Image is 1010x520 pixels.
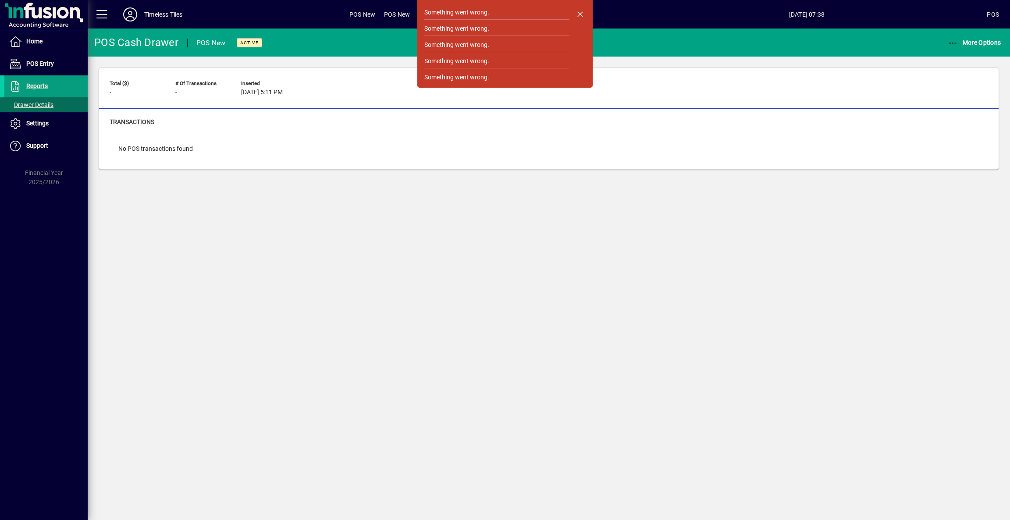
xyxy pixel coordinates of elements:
div: Something went wrong. [424,57,489,66]
span: POS New [349,7,375,21]
span: More Options [948,39,1001,46]
span: Support [26,142,48,149]
a: Support [4,135,88,157]
span: Settings [26,120,49,127]
div: Something went wrong. [424,73,489,82]
span: POS New [384,7,410,21]
div: Something went wrong. [424,40,489,50]
span: # of Transactions [175,81,228,86]
span: Inserted [241,81,294,86]
a: Home [4,31,88,53]
div: Something went wrong. [424,24,489,33]
span: Reports [26,82,48,89]
div: Timeless Tiles [144,7,182,21]
span: [DATE] 07:38 [627,7,987,21]
button: Profile [116,7,144,22]
span: - [175,89,177,96]
span: Total ($) [110,81,162,86]
button: More Options [946,35,1003,50]
span: Transactions [110,118,154,125]
a: Settings [4,113,88,135]
span: Active [240,40,259,46]
div: No POS transactions found [110,135,202,162]
span: [DATE] 5:11 PM [241,89,283,96]
div: POS New [196,36,226,50]
a: Drawer Details [4,97,88,112]
div: POS Cash Drawer [94,36,178,50]
span: Home [26,38,43,45]
span: - [110,89,111,96]
span: Drawer Details [9,101,53,108]
a: POS Entry [4,53,88,75]
span: POS Entry [26,60,54,67]
div: POS [987,7,999,21]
